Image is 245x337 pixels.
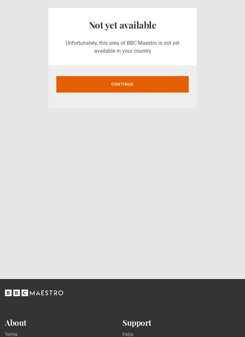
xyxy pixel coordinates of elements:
h2: Not yet available [56,18,189,31]
svg: BBC Maestro, back to top [5,290,63,296]
a: BBC Maestro, back to top [5,292,63,298]
a: Continue [56,76,189,93]
h2: About [5,317,122,328]
p: Unfortunately, this area of BBC Maestro is not yet available in your country [56,39,189,55]
h2: Support [122,317,240,328]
